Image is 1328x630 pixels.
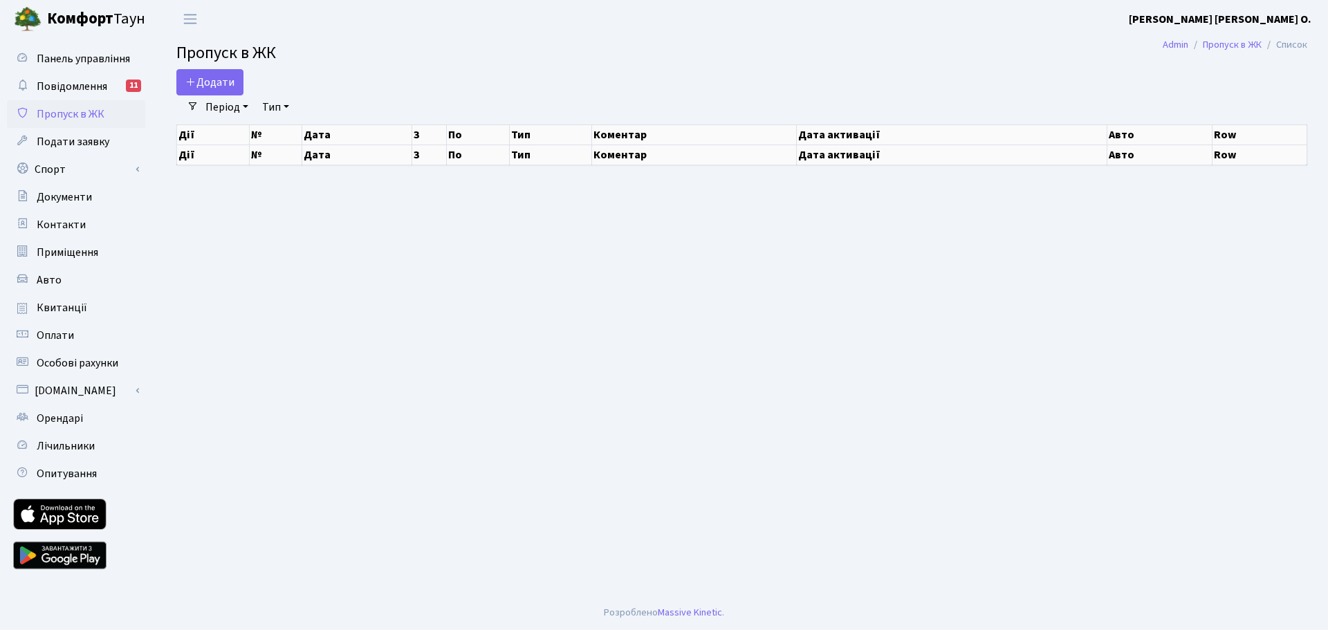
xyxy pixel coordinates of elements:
[126,80,141,92] div: 11
[249,124,302,145] th: №
[592,145,797,165] th: Коментар
[1107,124,1212,145] th: Авто
[7,73,145,100] a: Повідомлення11
[604,605,724,620] div: Розроблено .
[7,349,145,377] a: Особові рахунки
[176,69,243,95] a: Додати
[412,145,447,165] th: З
[177,145,250,165] th: Дії
[1129,12,1311,27] b: [PERSON_NAME] [PERSON_NAME] О.
[37,51,130,66] span: Панель управління
[47,8,113,30] b: Комфорт
[1212,124,1307,145] th: Row
[447,124,509,145] th: По
[7,266,145,294] a: Авто
[1107,145,1212,165] th: Авто
[37,106,104,122] span: Пропуск в ЖК
[412,124,447,145] th: З
[1142,30,1328,59] nav: breadcrumb
[1212,145,1307,165] th: Row
[200,95,254,119] a: Період
[37,300,87,315] span: Квитанції
[37,189,92,205] span: Документи
[7,405,145,432] a: Орендарі
[14,6,41,33] img: logo.png
[7,156,145,183] a: Спорт
[37,134,109,149] span: Подати заявку
[7,377,145,405] a: [DOMAIN_NAME]
[37,328,74,343] span: Оплати
[7,183,145,211] a: Документи
[177,124,250,145] th: Дії
[1262,37,1307,53] li: Список
[173,8,207,30] button: Переключити навігацію
[1203,37,1262,52] a: Пропуск в ЖК
[658,605,722,620] a: Massive Kinetic
[37,79,107,94] span: Повідомлення
[37,411,83,426] span: Орендарі
[1163,37,1188,52] a: Admin
[37,438,95,454] span: Лічильники
[37,245,98,260] span: Приміщення
[7,45,145,73] a: Панель управління
[509,124,591,145] th: Тип
[37,355,118,371] span: Особові рахунки
[509,145,591,165] th: Тип
[302,145,412,165] th: Дата
[7,294,145,322] a: Квитанції
[592,124,797,145] th: Коментар
[7,460,145,488] a: Опитування
[257,95,295,119] a: Тип
[7,239,145,266] a: Приміщення
[7,432,145,460] a: Лічильники
[37,466,97,481] span: Опитування
[797,124,1107,145] th: Дата активації
[176,41,276,65] span: Пропуск в ЖК
[47,8,145,31] span: Таун
[7,128,145,156] a: Подати заявку
[37,217,86,232] span: Контакти
[1129,11,1311,28] a: [PERSON_NAME] [PERSON_NAME] О.
[37,272,62,288] span: Авто
[249,145,302,165] th: №
[302,124,412,145] th: Дата
[7,100,145,128] a: Пропуск в ЖК
[7,211,145,239] a: Контакти
[447,145,509,165] th: По
[7,322,145,349] a: Оплати
[185,75,234,90] span: Додати
[797,145,1107,165] th: Дата активації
